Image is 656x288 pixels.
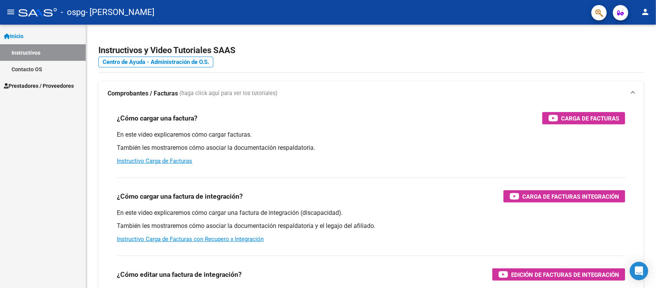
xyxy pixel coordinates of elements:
h3: ¿Cómo cargar una factura? [117,113,198,124]
span: Inicio [4,32,23,40]
strong: Comprobantes / Facturas [108,89,178,98]
mat-icon: menu [6,7,15,17]
mat-icon: person [641,7,650,17]
div: Open Intercom Messenger [630,262,648,280]
a: Centro de Ayuda - Administración de O.S. [98,57,213,67]
h2: Instructivos y Video Tutoriales SAAS [98,43,644,58]
span: Prestadores / Proveedores [4,82,74,90]
span: Carga de Facturas [561,114,619,123]
p: En este video explicaremos cómo cargar una factura de integración (discapacidad). [117,209,625,217]
h3: ¿Cómo cargar una factura de integración? [117,191,243,202]
a: Instructivo Carga de Facturas con Recupero x Integración [117,236,264,243]
button: Edición de Facturas de integración [492,268,625,281]
span: (haga click aquí para ver los tutoriales) [179,89,277,98]
span: - ospg [61,4,85,21]
span: - [PERSON_NAME] [85,4,154,21]
button: Carga de Facturas Integración [503,190,625,203]
button: Carga de Facturas [542,112,625,124]
p: En este video explicaremos cómo cargar facturas. [117,131,625,139]
mat-expansion-panel-header: Comprobantes / Facturas (haga click aquí para ver los tutoriales) [98,81,644,106]
span: Edición de Facturas de integración [511,270,619,280]
span: Carga de Facturas Integración [522,192,619,201]
p: También les mostraremos cómo asociar la documentación respaldatoria. [117,144,625,152]
p: También les mostraremos cómo asociar la documentación respaldatoria y el legajo del afiliado. [117,222,625,230]
h3: ¿Cómo editar una factura de integración? [117,269,242,280]
a: Instructivo Carga de Facturas [117,157,192,164]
